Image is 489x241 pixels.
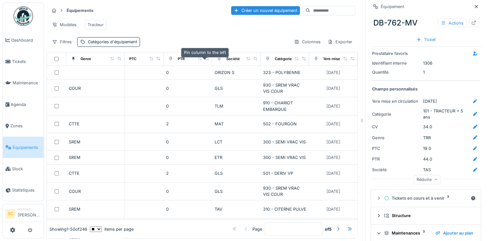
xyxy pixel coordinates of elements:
[118,85,161,91] div: 0
[325,226,332,232] strong: of 5
[326,69,340,76] div: [DATE]
[374,192,478,204] summary: Tickets en cours et à venir3
[166,121,209,127] div: 2
[423,156,432,162] div: 44.0
[372,98,420,104] div: 1ère mise en circulation
[166,188,209,194] div: 0
[326,103,340,109] div: [DATE]
[49,37,75,47] div: Filtres
[14,6,33,26] img: Badge_color-CXgf-gQk.svg
[372,69,420,75] div: Quantité
[226,56,240,62] div: Société
[371,15,481,31] div: DB-762-MV
[372,50,420,57] div: Prestataire favoris
[69,85,122,91] div: COUR
[372,86,418,92] strong: Champs personnalisés
[12,166,41,172] span: Stock
[263,121,306,127] div: 502 - FOURGON
[372,124,420,130] div: CV
[374,210,478,222] summary: Structure
[374,227,478,239] summary: Maintenances3Ajouter au plan
[166,154,209,161] div: 0
[381,4,404,10] div: Équipement
[3,115,44,137] a: Zones
[10,123,41,129] span: Zones
[326,188,340,194] div: [DATE]
[291,37,324,47] div: Colonnes
[263,139,306,145] div: 300 - SEMI VRAC VIS
[372,60,480,66] div: 1306
[69,170,122,176] div: CTTE
[49,226,87,232] div: Showing 1 - 50 of 246
[3,137,44,158] a: Équipements
[181,48,229,57] div: Pin column to the left
[118,139,161,145] div: 38
[263,69,306,76] div: 323 - POLYBENNE
[263,206,306,212] div: 310 - CITERNE PULVE
[215,170,258,176] div: GLS
[215,85,258,91] div: GLS
[215,206,258,212] div: TAV
[13,80,41,86] span: Maintenance
[3,94,44,115] a: Agenda
[166,170,209,176] div: 2
[3,180,44,201] a: Statistiques
[423,98,437,104] div: [DATE]
[423,108,469,120] div: 101 - TRACTEUR + 5 ans
[326,206,340,212] div: [DATE]
[215,154,258,161] div: ETR
[166,139,209,145] div: 0
[64,7,96,14] strong: Équipements
[414,175,441,184] div: Réduire
[423,124,432,130] div: 34.0
[3,72,44,94] a: Maintenance
[372,135,420,141] div: Genre
[166,69,209,76] div: 0
[90,226,133,232] div: items per page
[263,82,306,94] div: 930 - SREM VRAC VIS COUR
[215,69,258,76] div: ORIZON S
[215,188,258,194] div: GLS
[372,156,420,162] div: PTR
[69,206,122,212] div: SREM
[11,37,41,43] span: Dashboard
[69,154,122,161] div: SREM
[326,121,340,127] div: [DATE]
[384,195,468,201] div: Tickets en cours et à venir
[215,139,258,145] div: LCT
[372,60,420,66] div: Identifiant interne
[433,229,476,237] div: Ajouter au plan
[11,101,41,108] span: Agenda
[325,37,355,47] div: Exporter
[263,100,306,112] div: 910 - CHARIOT EMBARQUE
[3,158,44,179] a: Stock
[5,207,41,222] a: SC Manager[PERSON_NAME]
[118,69,161,76] div: 19
[215,121,258,127] div: MAT
[263,154,306,161] div: 300 - SEMI VRAC VIS
[231,6,300,15] div: Créer un nouvel équipement
[18,207,41,212] div: Manager
[118,206,161,212] div: 38
[69,139,122,145] div: SREM
[118,154,161,161] div: 38
[12,187,41,193] span: Statistiques
[166,103,209,109] div: 0
[438,18,466,28] div: Actions
[326,85,340,91] div: [DATE]
[414,35,438,44] div: Ticket
[252,226,262,232] div: Page
[69,188,122,194] div: COUR
[80,56,91,62] div: Genre
[423,145,431,152] div: 19.0
[3,51,44,72] a: Tickets
[384,230,430,236] div: Maintenances
[3,29,44,51] a: Dashboard
[49,20,80,29] div: Modèles
[88,39,137,45] div: Catégories d'équipement
[215,103,258,109] div: TLM
[372,69,480,75] div: 1
[13,144,41,151] span: Équipements
[326,139,340,145] div: [DATE]
[326,170,340,176] div: [DATE]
